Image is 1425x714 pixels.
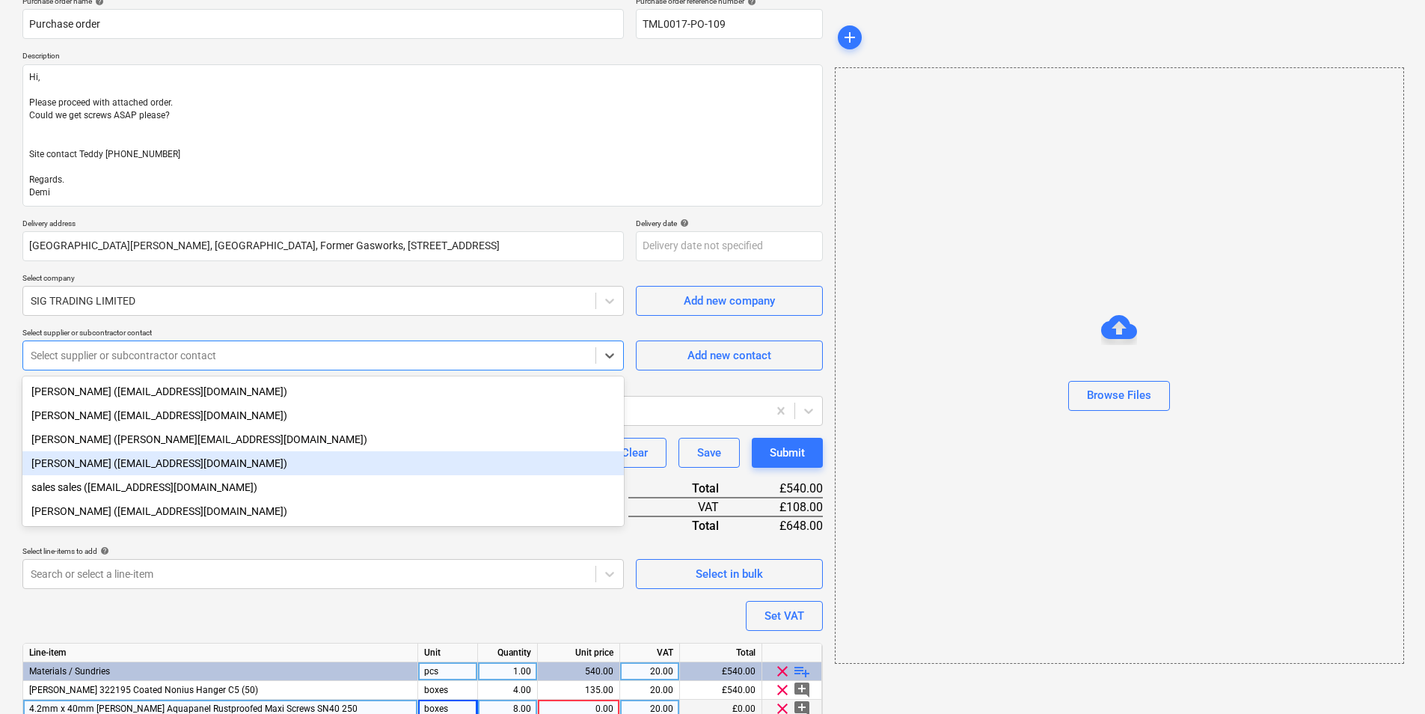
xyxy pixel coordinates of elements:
div: Clear [622,443,648,463]
p: Select company [22,273,624,286]
div: [PERSON_NAME] ([EMAIL_ADDRESS][DOMAIN_NAME]) [22,451,624,475]
div: Sam Richardson (samrichardson@sigplc.com) [22,451,624,475]
div: 135.00 [544,681,613,700]
span: Materials / Sundries [29,666,110,677]
div: £540.00 [743,480,822,498]
div: 20.00 [626,681,673,700]
button: Clear [603,438,666,468]
div: Unit [418,644,478,662]
input: Delivery address [22,231,624,261]
div: VAT [620,644,680,662]
span: help [677,219,689,228]
span: clear [773,681,791,699]
input: Reference number [636,9,823,39]
div: 1.00 [484,662,531,681]
span: clear [773,662,791,680]
div: Add new company [684,291,775,311]
input: Document name [22,9,624,39]
div: [PERSON_NAME] ([PERSON_NAME][EMAIL_ADDRESS][DOMAIN_NAME]) [22,427,624,451]
div: Submit [770,443,805,463]
div: [PERSON_NAME] ([EMAIL_ADDRESS][DOMAIN_NAME]) [22,379,624,403]
button: Add new contact [636,341,823,370]
div: Quantity [478,644,538,662]
div: sales sales ([EMAIL_ADDRESS][DOMAIN_NAME]) [22,475,624,499]
div: Select line-items to add [22,546,624,556]
div: Lee Bowering (leebowering@sigplc.com) [22,499,624,523]
span: Knauf 322195 Coated Nonius Hanger C5 (50) [29,685,258,695]
button: Browse Files [1068,381,1170,411]
div: 540.00 [544,662,613,681]
div: £108.00 [743,498,822,516]
div: Browse Files [1087,385,1151,405]
div: Andrew Andreou (andrewandreou@sigplc.com) [22,427,624,451]
div: pcs [418,662,478,681]
button: Set VAT [746,601,823,631]
button: Select in bulk [636,559,823,589]
div: Total [628,480,744,498]
div: [PERSON_NAME] ([EMAIL_ADDRESS][DOMAIN_NAME]) [22,499,624,523]
div: Total [628,516,744,534]
p: Select supplier or subcontractor contact [22,328,624,341]
button: Save [678,438,740,468]
span: 4.2mm x 40mm Knauf Aquapanel Rustproofed Maxi Screws SN40 250 [29,704,358,714]
div: Luci Barwick (lucibarwick@sigplc.com) [22,403,624,427]
span: add_comment [793,681,811,699]
div: Delivery date [636,219,823,228]
textarea: Hi, Please proceed with attached order. Could we get screws ASAP please? Site contact Teddy [PHON... [22,64,823,207]
div: Total [680,644,762,662]
div: Select in bulk [696,564,763,584]
div: £648.00 [743,516,822,534]
span: add [841,28,859,46]
span: help [97,546,109,555]
div: Save [697,443,721,463]
p: Description [22,51,823,64]
div: £540.00 [680,662,762,681]
button: Submit [752,438,823,468]
div: 4.00 [484,681,531,700]
div: boxes [418,681,478,700]
div: VAT [628,498,744,516]
div: Set VAT [764,606,804,626]
p: Delivery address [22,219,624,231]
div: [PERSON_NAME] ([EMAIL_ADDRESS][DOMAIN_NAME]) [22,403,624,427]
div: sales sales (rainhamsales@sigplc.com) [22,475,624,499]
div: Georgi Angelov (gangelov@sigplc.com) [22,379,624,403]
div: Unit price [538,644,620,662]
div: Browse Files [835,67,1404,664]
div: 20.00 [626,662,673,681]
div: Add new contact [687,346,771,365]
div: Line-item [23,644,418,662]
button: Add new company [636,286,823,316]
span: playlist_add [793,662,811,680]
input: Delivery date not specified [636,231,823,261]
div: £540.00 [680,681,762,700]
